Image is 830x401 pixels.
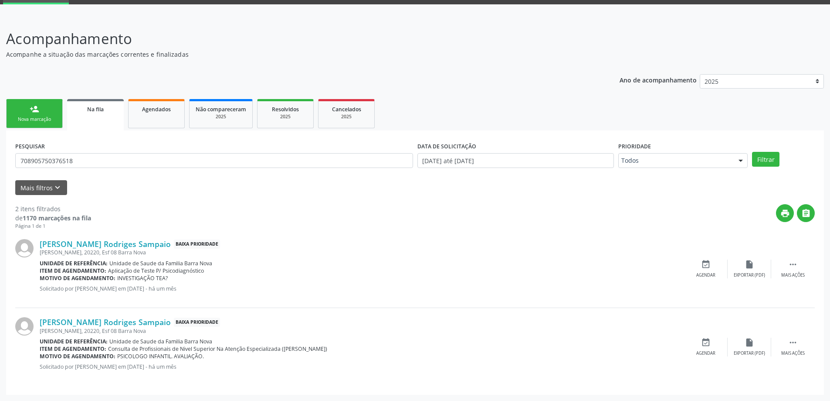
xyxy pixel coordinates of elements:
[701,338,711,347] i: event_available
[40,363,684,370] p: Solicitado por [PERSON_NAME] em [DATE] - há um mês
[15,140,45,153] label: PESQUISAR
[87,106,104,113] span: Na fila
[734,350,765,356] div: Exportar (PDF)
[621,156,730,165] span: Todos
[15,223,91,230] div: Página 1 de 1
[788,260,798,269] i: 
[53,183,62,192] i: keyboard_arrow_down
[40,260,108,267] b: Unidade de referência:
[781,272,805,278] div: Mais ações
[15,213,91,223] div: de
[40,267,106,274] b: Item de agendamento:
[196,106,246,113] span: Não compareceram
[117,274,168,282] span: INVESTIGAÇÃO TEA?
[325,113,368,120] div: 2025
[15,239,34,257] img: img
[15,204,91,213] div: 2 itens filtrados
[780,209,790,218] i: print
[788,338,798,347] i: 
[30,104,39,114] div: person_add
[40,353,115,360] b: Motivo de agendamento:
[40,285,684,292] p: Solicitado por [PERSON_NAME] em [DATE] - há um mês
[13,116,56,123] div: Nova marcação
[40,239,171,249] a: [PERSON_NAME] Rodriges Sampaio
[696,350,715,356] div: Agendar
[15,317,34,336] img: img
[117,353,204,360] span: PSICOLOGO INFANTIL. AVALIAÇÃO.
[108,267,204,274] span: Aplicação de Teste P/ Psicodiagnóstico
[618,140,651,153] label: Prioridade
[745,338,754,347] i: insert_drive_file
[174,240,220,249] span: Baixa Prioridade
[801,209,811,218] i: 
[6,28,579,50] p: Acompanhamento
[272,106,299,113] span: Resolvidos
[745,260,754,269] i: insert_drive_file
[15,153,413,168] input: Nome, CNS
[142,106,171,113] span: Agendados
[752,152,779,167] button: Filtrar
[196,113,246,120] div: 2025
[6,50,579,59] p: Acompanhe a situação das marcações correntes e finalizadas
[797,204,815,222] button: 
[15,180,67,195] button: Mais filtroskeyboard_arrow_down
[40,345,106,353] b: Item de agendamento:
[417,153,614,168] input: Selecione um intervalo
[40,249,684,256] div: [PERSON_NAME], 20220, Esf 08 Barra Nova
[734,272,765,278] div: Exportar (PDF)
[109,260,212,267] span: Unidade de Saude da Familia Barra Nova
[696,272,715,278] div: Agendar
[23,214,91,222] strong: 1170 marcações na fila
[40,327,684,335] div: [PERSON_NAME], 20220, Esf 08 Barra Nova
[776,204,794,222] button: print
[701,260,711,269] i: event_available
[40,317,171,327] a: [PERSON_NAME] Rodriges Sampaio
[264,113,307,120] div: 2025
[620,74,697,85] p: Ano de acompanhamento
[109,338,212,345] span: Unidade de Saude da Familia Barra Nova
[781,350,805,356] div: Mais ações
[108,345,327,353] span: Consulta de Profissionais de Nivel Superior Na Atenção Especializada ([PERSON_NAME])
[174,318,220,327] span: Baixa Prioridade
[40,338,108,345] b: Unidade de referência:
[332,106,361,113] span: Cancelados
[417,140,476,153] label: DATA DE SOLICITAÇÃO
[40,274,115,282] b: Motivo de agendamento:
